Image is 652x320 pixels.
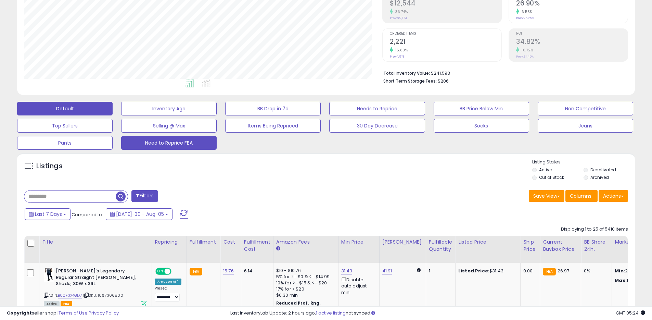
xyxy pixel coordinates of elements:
div: Amazon Fees [276,238,335,246]
div: 17% for > $20 [276,286,333,292]
div: 6.14 [244,268,268,274]
p: Listing States: [532,159,635,165]
div: Disable auto adjust min [341,276,374,296]
span: Compared to: [72,211,103,218]
span: [DATE]-30 - Aug-05 [116,211,164,218]
h2: 34.82% [516,38,628,47]
label: Active [539,167,552,173]
button: Default [17,102,113,115]
small: Prev: $9,174 [390,16,407,20]
button: Inventory Age [121,102,217,115]
div: Repricing [155,238,184,246]
a: Privacy Policy [89,310,119,316]
label: Archived [590,174,609,180]
small: 6.53% [519,9,533,14]
button: Last 7 Days [25,208,71,220]
small: 15.80% [393,48,408,53]
span: ON [156,269,165,274]
button: Top Sellers [17,119,113,133]
button: [DATE]-30 - Aug-05 [106,208,172,220]
button: BB Price Below Min [434,102,529,115]
div: [PERSON_NAME] [382,238,423,246]
span: | SKU: 1067306800 [83,293,123,298]
button: Socks [434,119,529,133]
small: FBA [190,268,202,275]
span: Last 7 Days [35,211,62,218]
div: 0% [584,268,606,274]
button: Items Being Repriced [225,119,321,133]
div: Fulfillable Quantity [429,238,452,253]
a: 41.91 [382,268,392,274]
div: Preset: [155,286,181,301]
span: 2025-08-13 05:24 GMT [616,310,645,316]
button: Needs to Reprice [329,102,425,115]
button: Jeans [538,119,633,133]
a: 1 active listing [316,310,346,316]
div: $0.30 min [276,292,333,298]
div: Min Price [341,238,376,246]
strong: Copyright [7,310,32,316]
a: B0CF3X4GD7 [58,293,82,298]
b: Listed Price: [458,268,489,274]
strong: Min: [615,268,625,274]
small: 36.74% [393,9,408,14]
span: Columns [570,193,591,199]
button: Non Competitive [538,102,633,115]
div: seller snap | | [7,310,119,317]
div: Fulfillment Cost [244,238,270,253]
div: Current Buybox Price [543,238,578,253]
button: Actions [599,190,628,202]
strong: Max: [615,277,627,284]
div: Displaying 1 to 25 of 5410 items [561,226,628,233]
div: Listed Price [458,238,517,246]
button: Pants [17,136,113,150]
a: Terms of Use [59,310,88,316]
div: Amazon AI * [155,279,181,285]
label: Out of Stock [539,174,564,180]
div: Last InventoryLab Update: 2 hours ago, not synced. [230,310,645,317]
a: 15.76 [223,268,234,274]
h2: 2,221 [390,38,501,47]
div: Title [42,238,149,246]
div: 10% for >= $15 & <= $20 [276,280,333,286]
div: 5% for >= $0 & <= $14.99 [276,274,333,280]
div: 0.00 [523,268,535,274]
div: $31.43 [458,268,515,274]
button: Need to Reprice FBA [121,136,217,150]
button: Selling @ Max [121,119,217,133]
button: Columns [565,190,598,202]
span: 26.97 [558,268,570,274]
li: $241,593 [383,69,623,77]
label: Deactivated [590,167,616,173]
h5: Listings [36,161,63,171]
span: OFF [170,269,181,274]
small: FBA [543,268,555,275]
span: ROI [516,32,628,36]
small: Amazon Fees. [276,246,280,252]
small: Prev: 25.25% [516,16,534,20]
button: 30 Day Decrease [329,119,425,133]
b: [PERSON_NAME]'s Legendary Regular Straight [PERSON_NAME], Shade, 30W x 36L [56,268,139,289]
span: Ordered Items [390,32,501,36]
small: 10.72% [519,48,533,53]
div: BB Share 24h. [584,238,609,253]
div: $10 - $10.76 [276,268,333,274]
div: Ship Price [523,238,537,253]
a: 31.43 [341,268,353,274]
small: Prev: 31.45% [516,54,534,59]
button: Filters [131,190,158,202]
span: $206 [438,78,449,84]
b: Total Inventory Value: [383,70,430,76]
img: 411YJoDgG1L._SL40_.jpg [44,268,54,282]
button: Save View [529,190,564,202]
button: BB Drop in 7d [225,102,321,115]
b: Short Term Storage Fees: [383,78,437,84]
small: Prev: 1,918 [390,54,404,59]
div: 1 [429,268,450,274]
div: Cost [223,238,238,246]
div: Fulfillment [190,238,217,246]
